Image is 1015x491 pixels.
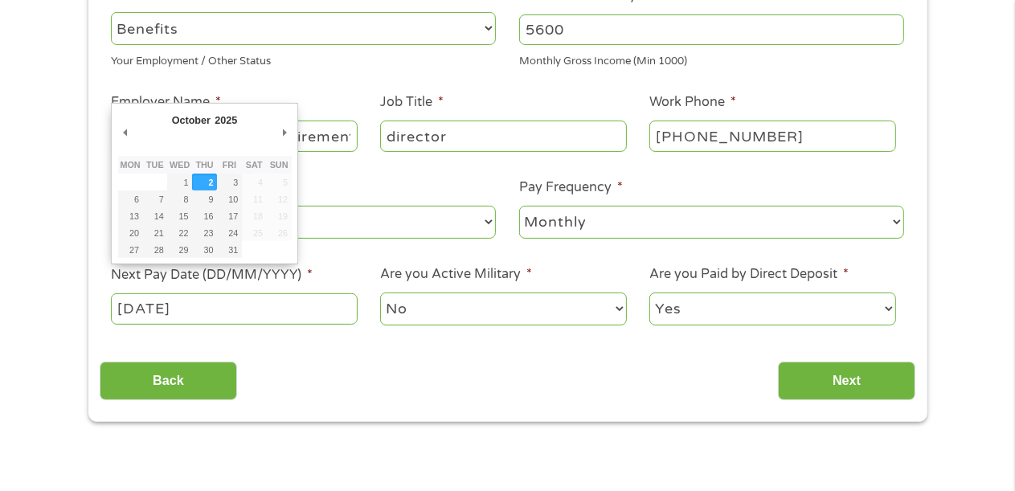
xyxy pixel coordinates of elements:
[223,160,236,170] abbr: Friday
[142,241,167,258] button: 28
[217,241,242,258] button: 31
[192,224,217,241] button: 23
[118,224,143,241] button: 20
[195,160,213,170] abbr: Thursday
[170,109,213,131] div: October
[142,207,167,224] button: 14
[519,14,904,45] input: 1800
[380,94,444,111] label: Job Title
[217,224,242,241] button: 24
[649,121,895,151] input: (231) 754-4010
[118,207,143,224] button: 13
[270,160,289,170] abbr: Sunday
[380,121,626,151] input: Cashier
[192,241,217,258] button: 30
[170,160,190,170] abbr: Wednesday
[217,174,242,190] button: 3
[120,160,140,170] abbr: Monday
[380,266,532,283] label: Are you Active Military
[167,207,192,224] button: 15
[111,293,357,324] input: Use the arrow keys to pick a date
[217,207,242,224] button: 17
[246,160,263,170] abbr: Saturday
[213,109,239,131] div: 2025
[778,362,915,401] input: Next
[649,94,736,111] label: Work Phone
[118,190,143,207] button: 6
[167,224,192,241] button: 22
[519,48,904,70] div: Monthly Gross Income (Min 1000)
[217,190,242,207] button: 10
[167,241,192,258] button: 29
[519,179,623,196] label: Pay Frequency
[111,94,221,111] label: Employer Name
[142,190,167,207] button: 7
[111,267,313,284] label: Next Pay Date (DD/MM/YYYY)
[146,160,164,170] abbr: Tuesday
[118,121,133,143] button: Previous Month
[167,190,192,207] button: 8
[192,207,217,224] button: 16
[649,266,849,283] label: Are you Paid by Direct Deposit
[111,48,496,70] div: Your Employment / Other Status
[142,224,167,241] button: 21
[118,241,143,258] button: 27
[100,362,237,401] input: Back
[167,174,192,190] button: 1
[277,121,292,143] button: Next Month
[192,174,217,190] button: 2
[192,190,217,207] button: 9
